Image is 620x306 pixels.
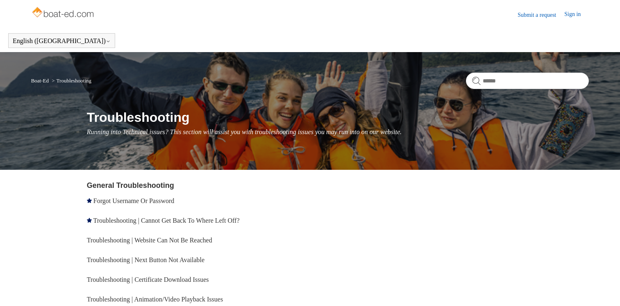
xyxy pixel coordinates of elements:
a: Troubleshooting | Next Button Not Available [87,256,204,263]
svg: Promoted article [87,198,92,203]
a: Troubleshooting | Website Can Not Be Reached [87,237,212,244]
a: Troubleshooting | Cannot Get Back To Where Left Off? [93,217,240,224]
a: Forgot Username Or Password [93,197,174,204]
input: Search [466,73,589,89]
li: Boat-Ed [31,78,50,84]
svg: Promoted article [87,218,92,223]
a: Sign in [564,10,589,20]
a: Submit a request [518,11,564,19]
a: Troubleshooting | Certificate Download Issues [87,276,209,283]
img: Boat-Ed Help Center home page [31,5,96,21]
li: Troubleshooting [50,78,91,84]
p: Running into Technical issues? This section will assist you with troubleshooting issues you may r... [87,127,589,137]
h1: Troubleshooting [87,107,589,127]
button: English ([GEOGRAPHIC_DATA]) [13,37,111,45]
a: Troubleshooting | Animation/Video Playback Issues [87,296,223,303]
a: General Troubleshooting [87,181,174,190]
a: Boat-Ed [31,78,49,84]
div: Live chat [593,279,614,300]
